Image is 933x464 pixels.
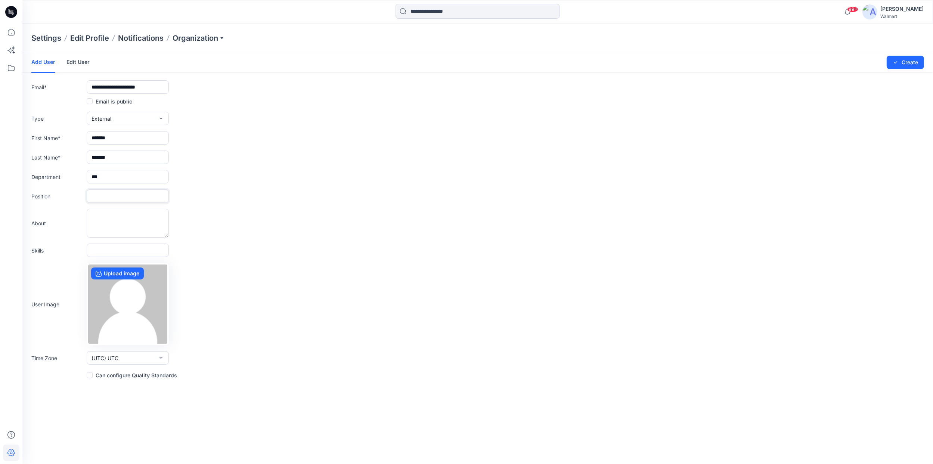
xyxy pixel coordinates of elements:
[847,6,858,12] span: 99+
[88,265,167,344] img: no-profile.png
[92,354,118,362] span: (UTC) UTC
[66,52,90,72] a: Edit User
[91,267,144,279] label: Upload image
[880,13,924,19] div: Walmart
[31,247,84,254] label: Skills
[87,112,169,125] button: External
[87,371,177,380] label: Can configure Quality Standards
[31,83,84,91] label: Email
[31,354,84,362] label: Time Zone
[87,97,132,106] label: Email is public
[31,300,84,308] label: User Image
[31,115,84,123] label: Type
[880,4,924,13] div: [PERSON_NAME]
[31,52,55,73] a: Add User
[887,56,924,69] button: Create
[31,173,84,181] label: Department
[118,33,164,43] a: Notifications
[87,351,169,365] button: (UTC) UTC
[31,134,84,142] label: First Name
[31,192,84,200] label: Position
[31,219,84,227] label: About
[862,4,877,19] img: avatar
[31,33,61,43] p: Settings
[31,154,84,161] label: Last Name
[70,33,109,43] a: Edit Profile
[92,115,111,123] span: External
